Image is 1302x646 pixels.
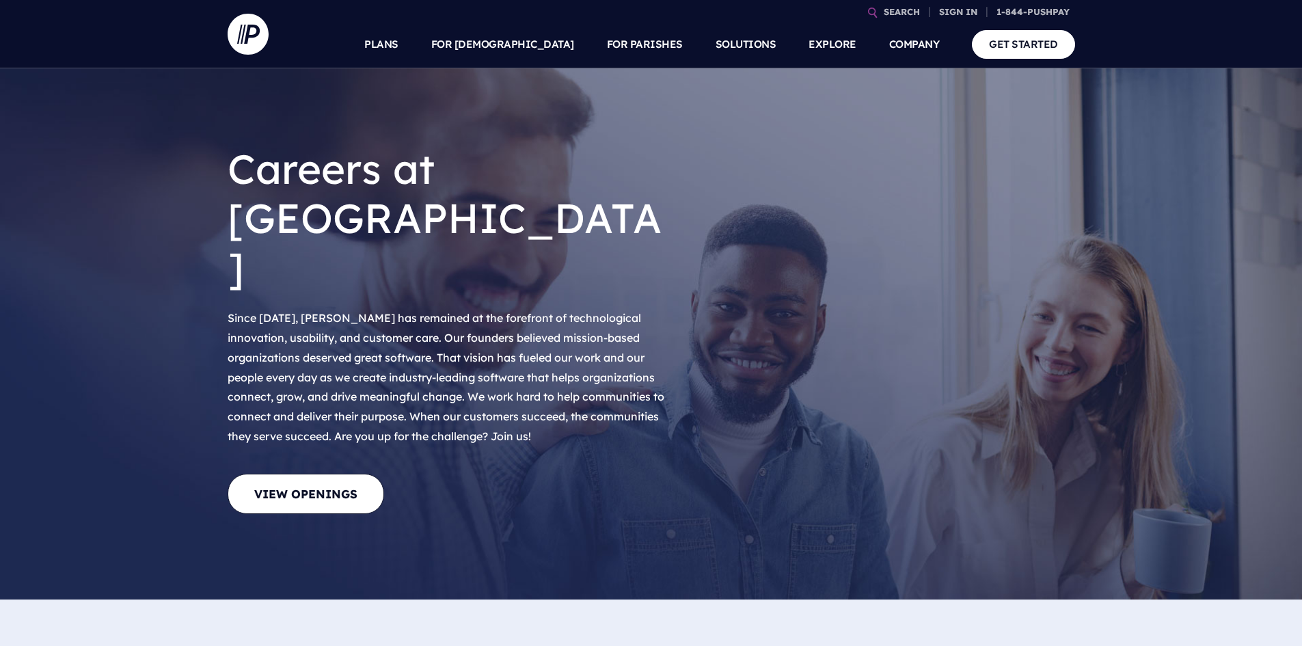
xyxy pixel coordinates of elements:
a: EXPLORE [809,21,856,68]
a: FOR PARISHES [607,21,683,68]
span: Since [DATE], [PERSON_NAME] has remained at the forefront of technological innovation, usability,... [228,311,664,443]
a: COMPANY [889,21,940,68]
a: FOR [DEMOGRAPHIC_DATA] [431,21,574,68]
h1: Careers at [GEOGRAPHIC_DATA] [228,133,672,303]
a: PLANS [364,21,398,68]
a: View Openings [228,474,384,514]
a: GET STARTED [972,30,1075,58]
a: SOLUTIONS [716,21,776,68]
